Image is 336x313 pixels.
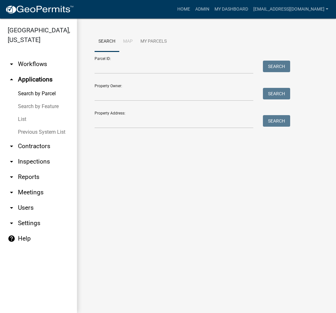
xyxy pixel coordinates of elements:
[8,235,15,242] i: help
[95,31,119,52] a: Search
[263,115,290,127] button: Search
[8,60,15,68] i: arrow_drop_down
[8,173,15,181] i: arrow_drop_down
[212,3,251,15] a: My Dashboard
[8,158,15,165] i: arrow_drop_down
[137,31,171,52] a: My Parcels
[8,204,15,212] i: arrow_drop_down
[263,61,290,72] button: Search
[251,3,331,15] a: [EMAIL_ADDRESS][DOMAIN_NAME]
[193,3,212,15] a: Admin
[175,3,193,15] a: Home
[8,219,15,227] i: arrow_drop_down
[8,76,15,83] i: arrow_drop_up
[8,142,15,150] i: arrow_drop_down
[263,88,290,99] button: Search
[8,189,15,196] i: arrow_drop_down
